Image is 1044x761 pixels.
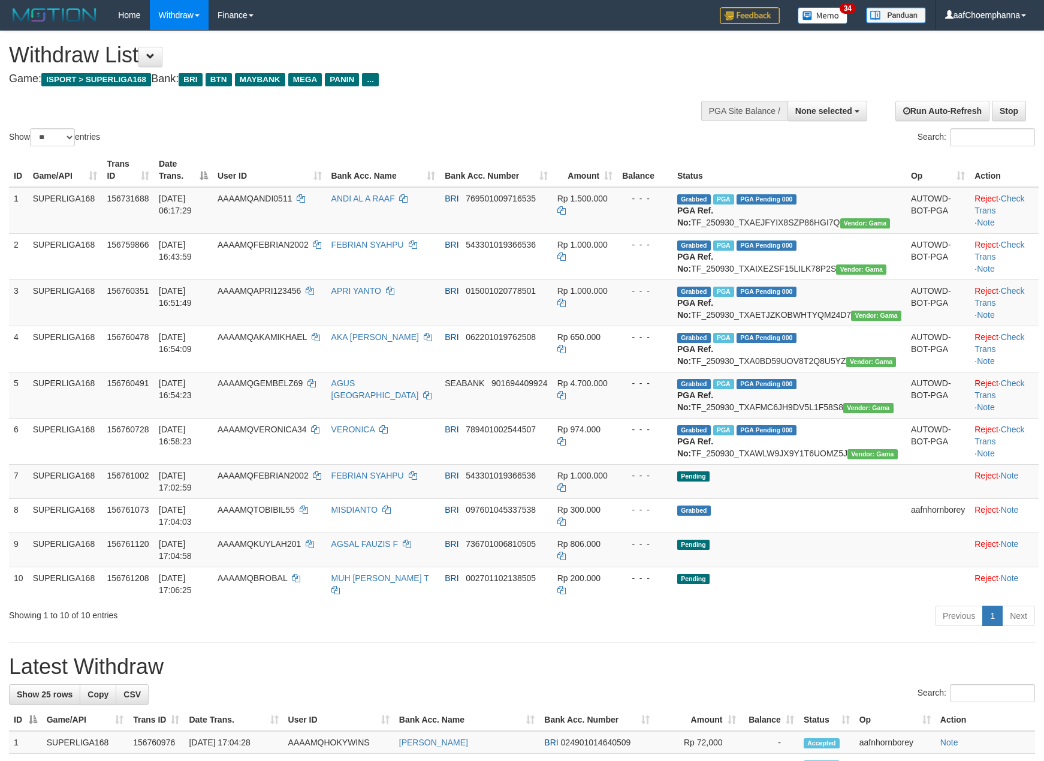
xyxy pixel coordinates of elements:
td: AUTOWD-BOT-PGA [906,279,970,326]
th: ID [9,153,28,187]
th: Balance [617,153,672,187]
a: Reject [974,332,998,342]
span: Vendor URL: https://trx31.1velocity.biz [847,449,898,459]
span: Accepted [804,738,840,748]
span: Copy 543301019366536 to clipboard [466,240,536,249]
b: PGA Ref. No: [677,206,713,227]
td: 8 [9,498,28,533]
th: Action [970,153,1039,187]
span: Rp 650.000 [557,332,601,342]
span: Pending [677,574,710,584]
span: PGA Pending [737,333,796,343]
span: Rp 300.000 [557,505,601,515]
td: 1 [9,187,28,234]
span: BRI [445,471,458,480]
a: Reject [974,194,998,203]
div: PGA Site Balance / [701,101,787,121]
a: Check Trans [974,240,1024,261]
td: 4 [9,326,28,372]
a: AKA [PERSON_NAME] [331,332,419,342]
span: AAAAMQTOBIBIL55 [218,505,295,515]
th: Status [672,153,906,187]
div: Showing 1 to 10 of 10 entries [9,604,426,621]
a: Reject [974,505,998,515]
span: PGA Pending [737,287,796,297]
td: SUPERLIGA168 [28,372,102,418]
span: AAAAMQANDI0511 [218,194,292,203]
a: Check Trans [974,286,1024,308]
td: SUPERLIGA168 [28,464,102,498]
td: SUPERLIGA168 [28,418,102,464]
div: - - - [622,504,668,516]
th: Game/API: activate to sort column ascending [42,709,128,731]
span: Rp 1.000.000 [557,286,608,296]
span: [DATE] 16:43:59 [159,240,192,261]
a: Note [977,310,995,320]
span: Grabbed [677,240,711,251]
th: Bank Acc. Name: activate to sort column ascending [394,709,540,731]
div: - - - [622,192,668,204]
span: 156761002 [107,471,149,480]
span: PGA Pending [737,425,796,435]
input: Search: [950,128,1035,146]
span: Marked by aafheankoy [713,287,734,297]
th: Date Trans.: activate to sort column ascending [184,709,283,731]
td: · [970,498,1039,533]
span: AAAAMQBROBAL [218,573,287,583]
span: Show 25 rows [17,690,73,699]
a: Reject [974,471,998,480]
th: Op: activate to sort column ascending [906,153,970,187]
a: Note [977,402,995,412]
a: Reject [974,573,998,583]
a: CSV [116,684,149,705]
a: MUH [PERSON_NAME] T [331,573,429,583]
span: AAAAMQGEMBELZ69 [218,378,303,388]
img: Feedback.jpg [720,7,780,24]
span: 156760728 [107,425,149,434]
td: AUTOWD-BOT-PGA [906,326,970,372]
a: Reject [974,425,998,434]
td: aafnhornborey [906,498,970,533]
span: BRI [445,286,458,296]
span: Rp 200.000 [557,573,601,583]
span: BRI [445,425,458,434]
span: Copy 901694409924 to clipboard [491,378,547,388]
span: ISPORT > SUPERLIGA168 [41,73,151,86]
span: Marked by aafromsomean [713,194,734,204]
span: AAAAMQAPRI123456 [218,286,301,296]
label: Search: [918,684,1035,702]
img: panduan.png [866,7,926,23]
th: Bank Acc. Number: activate to sort column ascending [440,153,552,187]
td: 9 [9,533,28,567]
th: Balance: activate to sort column ascending [741,709,799,731]
a: ANDI AL A RAAF [331,194,395,203]
span: 156731688 [107,194,149,203]
td: aafnhornborey [855,731,936,754]
span: Copy 543301019366536 to clipboard [466,471,536,480]
b: PGA Ref. No: [677,344,713,366]
th: Trans ID: activate to sort column ascending [102,153,154,187]
div: - - - [622,470,668,482]
span: SEABANK [445,378,484,388]
span: 156760351 [107,286,149,296]
span: AAAAMQFEBRIAN2002 [218,471,309,480]
a: Check Trans [974,194,1024,215]
td: · [970,567,1039,601]
h4: Game: Bank: [9,73,684,85]
a: AGSAL FAUZIS F [331,539,399,549]
b: PGA Ref. No: [677,390,713,412]
a: Previous [935,606,983,626]
td: · · [970,233,1039,279]
select: Showentries [30,128,75,146]
a: MISDIANTO [331,505,378,515]
span: AAAAMQFEBRIAN2002 [218,240,309,249]
td: 5 [9,372,28,418]
span: Vendor URL: https://trx31.1velocity.biz [840,218,891,228]
div: - - - [622,285,668,297]
td: - [741,731,799,754]
a: Note [940,738,958,747]
span: BRI [445,194,458,203]
a: Reject [974,539,998,549]
span: Rp 1.000.000 [557,471,608,480]
span: PGA Pending [737,379,796,389]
